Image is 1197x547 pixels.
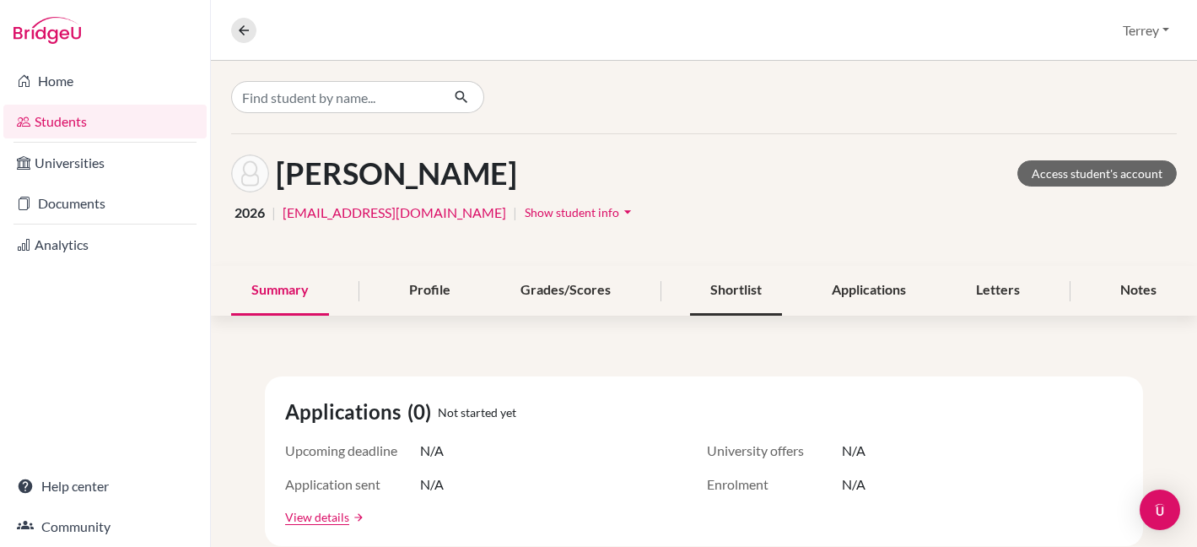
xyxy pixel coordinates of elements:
[285,508,349,526] a: View details
[619,203,636,220] i: arrow_drop_down
[3,64,207,98] a: Home
[690,266,782,316] div: Shortlist
[3,105,207,138] a: Students
[3,510,207,544] a: Community
[420,441,444,461] span: N/A
[956,266,1040,316] div: Letters
[525,205,619,219] span: Show student info
[500,266,631,316] div: Grades/Scores
[3,146,207,180] a: Universities
[285,441,420,461] span: Upcoming deadline
[285,397,407,427] span: Applications
[276,155,517,192] h1: [PERSON_NAME]
[231,81,440,113] input: Find student by name...
[842,474,865,495] span: N/A
[3,228,207,262] a: Analytics
[231,154,269,192] img: Liam Yong's avatar
[707,474,842,495] span: Enrolment
[1017,160,1177,187] a: Access student's account
[231,266,329,316] div: Summary
[513,203,517,223] span: |
[420,474,444,495] span: N/A
[13,17,81,44] img: Bridge-U
[235,203,265,223] span: 2026
[707,441,842,461] span: University offers
[438,403,516,421] span: Not started yet
[842,441,865,461] span: N/A
[285,474,420,495] span: Application sent
[407,397,438,427] span: (0)
[1100,266,1177,316] div: Notes
[272,203,276,223] span: |
[524,199,637,225] button: Show student infoarrow_drop_down
[1115,14,1177,46] button: Terrey
[1140,490,1180,530] div: Open Intercom Messenger
[389,266,471,316] div: Profile
[283,203,506,223] a: [EMAIL_ADDRESS][DOMAIN_NAME]
[3,187,207,220] a: Documents
[349,512,364,523] a: arrow_forward
[811,266,926,316] div: Applications
[3,469,207,503] a: Help center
